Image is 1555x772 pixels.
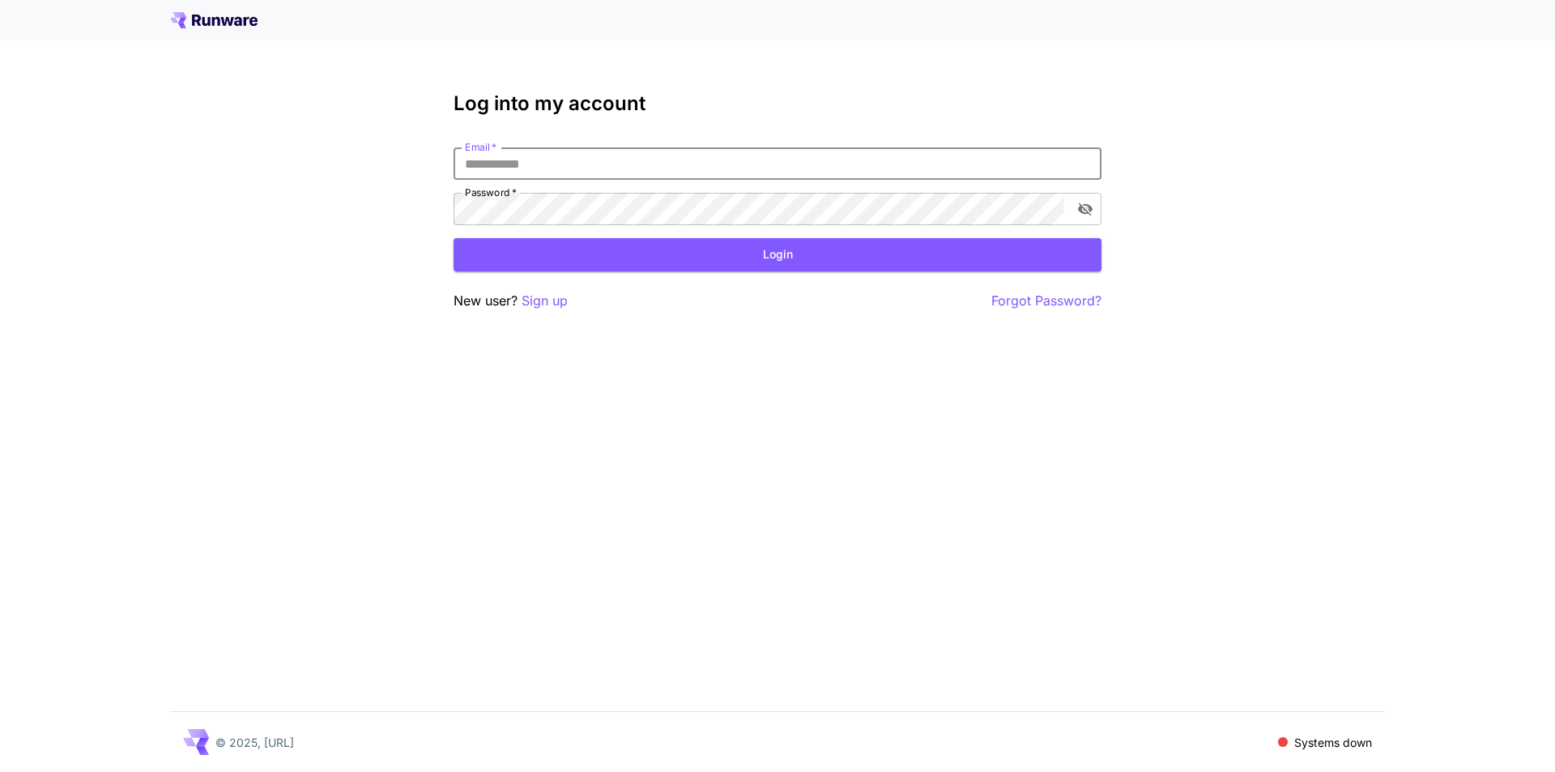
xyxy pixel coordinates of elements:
h3: Log into my account [454,92,1101,115]
button: Login [454,238,1101,271]
p: © 2025, [URL] [215,734,294,751]
label: Email [465,140,496,154]
button: Forgot Password? [991,291,1101,311]
p: New user? [454,291,568,311]
p: Systems down [1294,734,1372,751]
label: Password [465,186,517,199]
button: Sign up [522,291,568,311]
button: toggle password visibility [1071,194,1100,224]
